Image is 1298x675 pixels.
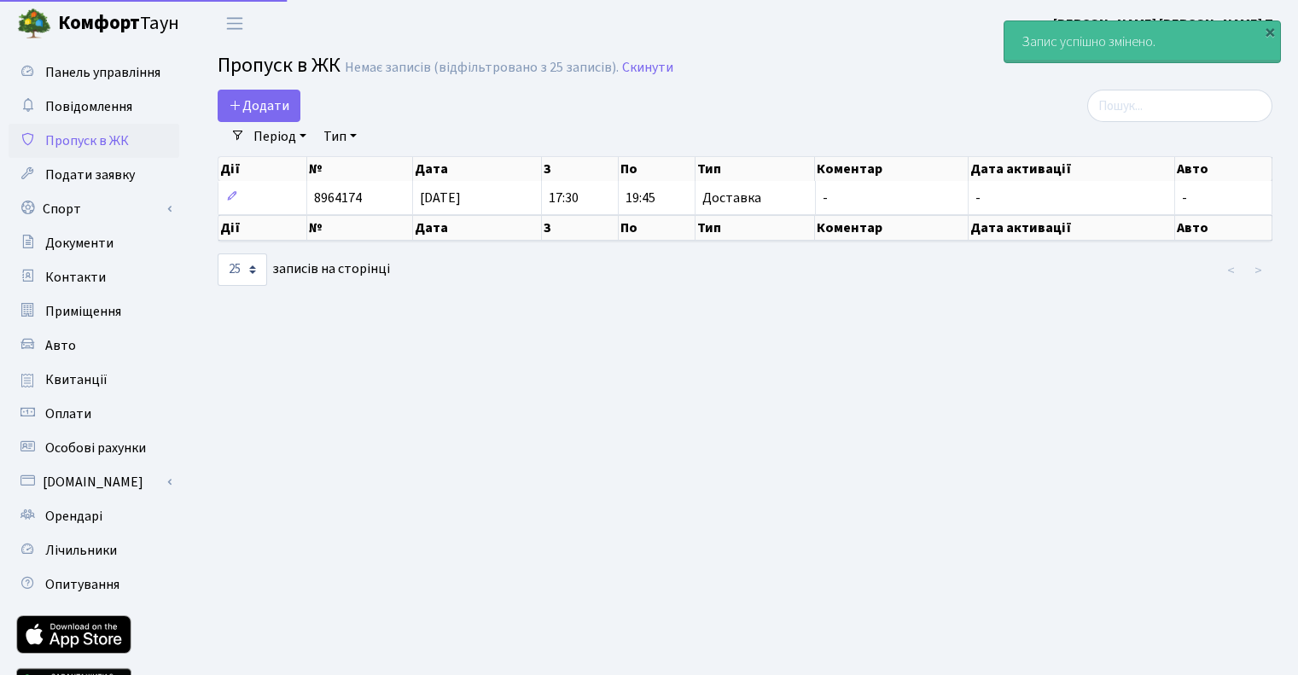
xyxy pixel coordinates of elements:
[229,96,289,115] span: Додати
[542,215,619,241] th: З
[9,533,179,567] a: Лічильники
[1182,189,1187,207] span: -
[314,189,362,207] span: 8964174
[307,215,413,241] th: №
[45,575,119,594] span: Опитування
[218,157,307,181] th: Дії
[45,370,108,389] span: Квитанції
[975,189,981,207] span: -
[696,157,815,181] th: Тип
[307,157,413,181] th: №
[1261,23,1278,40] div: ×
[696,215,815,241] th: Тип
[45,97,132,116] span: Повідомлення
[413,157,542,181] th: Дата
[45,439,146,457] span: Особові рахунки
[413,215,542,241] th: Дата
[218,90,300,122] a: Додати
[9,226,179,260] a: Документи
[58,9,140,37] b: Комфорт
[1175,157,1272,181] th: Авто
[345,60,619,76] div: Немає записів (відфільтровано з 25 записів).
[420,189,461,207] span: [DATE]
[45,507,102,526] span: Орендарі
[1004,21,1280,62] div: Запис успішно змінено.
[45,302,121,321] span: Приміщення
[218,215,307,241] th: Дії
[218,50,341,80] span: Пропуск в ЖК
[823,189,828,207] span: -
[58,9,179,38] span: Таун
[815,215,968,241] th: Коментар
[45,131,129,150] span: Пропуск в ЖК
[45,541,117,560] span: Лічильники
[218,253,390,286] label: записів на сторінці
[542,157,619,181] th: З
[9,567,179,602] a: Опитування
[9,363,179,397] a: Квитанції
[218,253,267,286] select: записів на сторінці
[45,268,106,287] span: Контакти
[1087,90,1272,122] input: Пошук...
[549,189,579,207] span: 17:30
[9,465,179,499] a: [DOMAIN_NAME]
[247,122,313,151] a: Період
[45,336,76,355] span: Авто
[317,122,364,151] a: Тип
[9,124,179,158] a: Пропуск в ЖК
[969,215,1175,241] th: Дата активації
[9,294,179,329] a: Приміщення
[9,431,179,465] a: Особові рахунки
[45,63,160,82] span: Панель управління
[17,7,51,41] img: logo.png
[9,397,179,431] a: Оплати
[702,191,761,205] span: Доставка
[9,260,179,294] a: Контакти
[626,189,655,207] span: 19:45
[45,166,135,184] span: Подати заявку
[9,192,179,226] a: Спорт
[213,9,256,38] button: Переключити навігацію
[1053,14,1278,34] a: [PERSON_NAME] [PERSON_NAME] П.
[619,157,696,181] th: По
[622,60,673,76] a: Скинути
[9,55,179,90] a: Панель управління
[969,157,1175,181] th: Дата активації
[9,90,179,124] a: Повідомлення
[1175,215,1272,241] th: Авто
[619,215,696,241] th: По
[9,499,179,533] a: Орендарі
[9,158,179,192] a: Подати заявку
[45,234,114,253] span: Документи
[9,329,179,363] a: Авто
[1053,15,1278,33] b: [PERSON_NAME] [PERSON_NAME] П.
[815,157,968,181] th: Коментар
[45,404,91,423] span: Оплати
